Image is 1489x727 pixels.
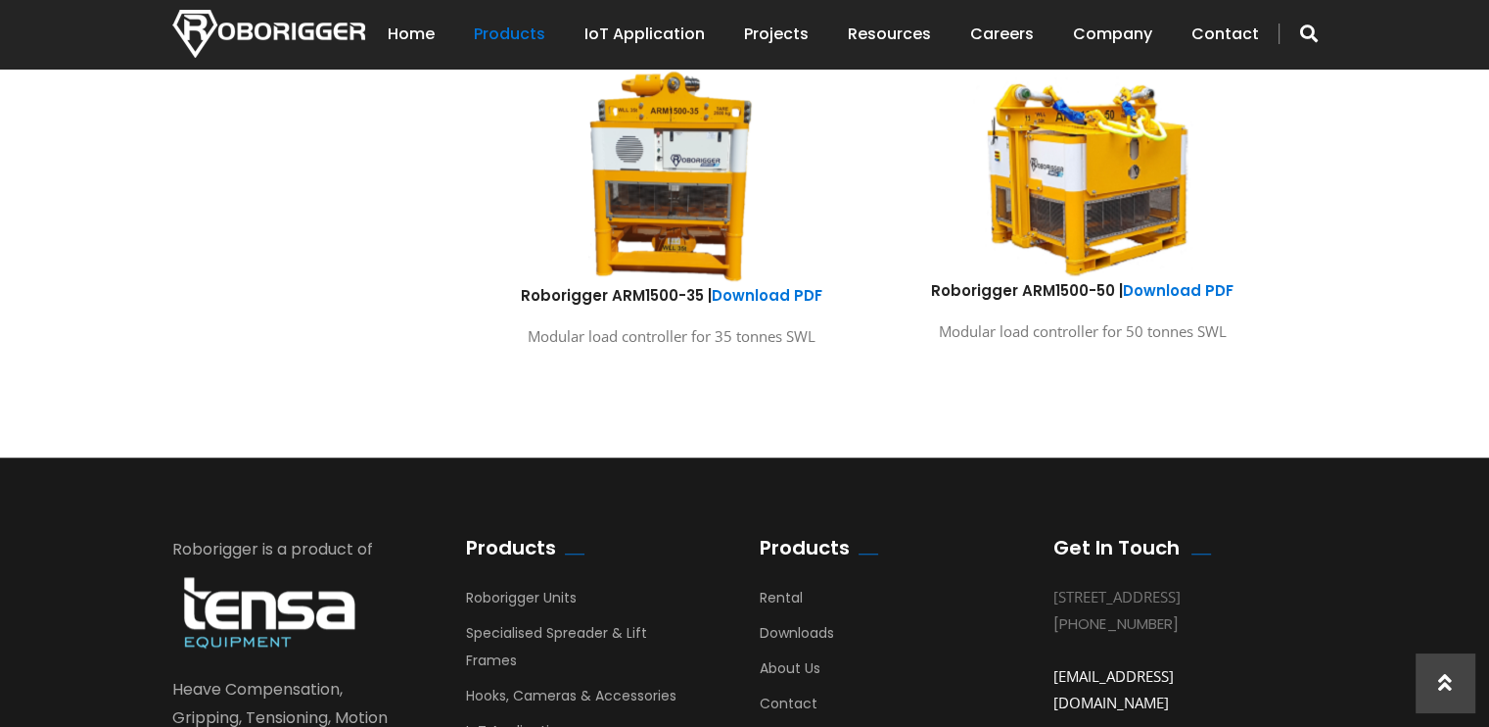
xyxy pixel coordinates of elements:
a: [EMAIL_ADDRESS][DOMAIN_NAME] [1053,666,1174,712]
a: Contact [760,694,817,723]
h2: Products [760,536,850,559]
a: Rental [760,588,803,617]
a: Downloads [760,623,834,653]
h2: Products [466,536,556,559]
h6: Roborigger ARM1500-50 | [892,280,1274,301]
a: Home [388,4,435,65]
h6: Roborigger ARM1500-35 | [481,285,862,306]
p: Modular load controller for 50 tonnes SWL [892,318,1274,345]
a: Roborigger Units [466,588,577,617]
a: IoT Application [584,4,705,65]
a: Products [474,4,545,65]
h2: Get In Touch [1053,536,1180,559]
a: Hooks, Cameras & Accessories [466,686,676,715]
a: Projects [744,4,809,65]
a: Specialised Spreader & Lift Frames [466,623,647,680]
a: Careers [970,4,1034,65]
a: About Us [760,658,820,688]
a: Contact [1191,4,1259,65]
a: Download PDF [712,285,822,306]
img: Nortech [172,10,365,58]
a: Resources [848,4,931,65]
div: [STREET_ADDRESS] [1053,584,1288,610]
div: [PHONE_NUMBER] [1053,610,1288,637]
p: Modular load controller for 35 tonnes SWL [481,323,862,350]
a: Company [1073,4,1152,65]
a: Download PDF [1123,280,1233,301]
